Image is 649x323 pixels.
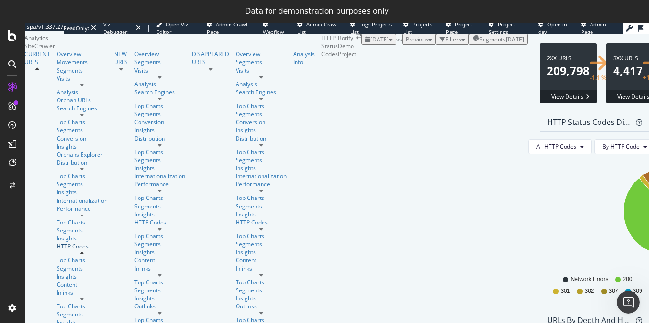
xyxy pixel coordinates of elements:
a: Analysis [134,80,185,88]
div: Content [134,256,185,264]
div: HTTP Codes [57,242,107,250]
div: Performance [134,180,185,188]
a: Segments [236,58,287,66]
a: Top Charts [57,118,107,126]
div: Analysis Info [293,50,315,66]
div: Insights [236,294,287,302]
div: Top Charts [57,172,107,180]
div: Analysis [57,88,107,96]
a: Projects List [403,21,438,35]
span: Network Errors [570,275,608,283]
div: Top Charts [134,278,185,286]
a: Distribution [236,134,287,142]
a: Top Charts [134,194,185,202]
div: Segments [134,156,185,164]
a: Search Engines [236,88,287,96]
button: [DATE] [361,34,396,45]
div: Data for demonstration purposes only [245,7,389,16]
a: Overview [236,50,287,58]
div: ReadOnly: [64,25,89,32]
a: Project Page [446,21,482,35]
a: Insights [134,126,185,134]
span: 302 [584,287,594,295]
a: Top Charts [236,194,287,202]
div: Inlinks [236,265,287,273]
div: Inlinks [134,265,185,273]
a: Overview [57,50,107,58]
a: Conversion [57,134,107,142]
div: Segments [236,156,287,164]
a: Top Charts [134,148,185,156]
div: NEW URLS [114,50,128,66]
a: Search Engines [57,104,107,112]
div: Orphans Explorer [57,150,107,158]
div: HTTP Status Codes [321,34,338,58]
span: 307 [609,287,618,295]
div: Segments [134,58,185,66]
div: Insights [236,126,287,134]
div: Analytics [25,34,321,42]
a: Insights [134,294,185,302]
span: 2025 Sep. 13th [370,35,389,43]
a: Segments [236,286,287,294]
a: Internationalization [134,172,185,180]
a: Internationalization [57,197,107,205]
div: Visits [134,66,185,75]
div: Segments [57,126,107,134]
a: Insights [57,234,107,242]
span: 200 [623,275,632,283]
a: Analysis [236,80,287,88]
div: Conversion [134,118,185,126]
button: Filters [436,34,469,45]
div: Top Charts [57,218,107,226]
button: Segments[DATE] [469,34,528,45]
a: Segments [236,110,287,118]
div: Search Engines [134,88,185,96]
div: Insights [57,188,107,196]
a: Insights [57,142,107,150]
a: Insights [134,210,185,218]
a: Top Charts [134,102,185,110]
div: Performance [57,205,107,213]
span: Admin Page [581,21,606,35]
a: Segments [134,202,185,210]
a: Insights [134,164,185,172]
div: Content [236,256,287,264]
a: Outlinks [236,302,287,310]
div: CURRENT URLS [25,50,50,66]
a: Insights [236,164,287,172]
span: Previous [406,35,428,43]
a: Content [57,281,107,289]
a: Segments [57,180,107,188]
a: Inlinks [57,289,107,297]
a: Top Charts [236,148,287,156]
a: Movements [57,58,107,66]
a: Top Charts [57,256,107,264]
a: Insights [236,248,287,256]
a: Conversion [236,118,287,126]
div: Segments [57,66,107,75]
a: Segments [236,240,287,248]
a: HTTP Codes [134,218,185,226]
span: Logs Projects List [350,21,392,35]
span: Segments [479,35,506,43]
div: SiteCrawler [25,42,321,50]
a: Admin Crawl Page [207,21,255,35]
